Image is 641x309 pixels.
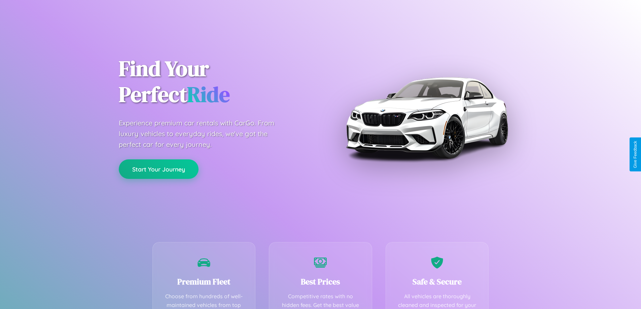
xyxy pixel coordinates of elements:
h3: Safe & Secure [396,276,478,287]
button: Start Your Journey [119,159,199,179]
h3: Best Prices [279,276,362,287]
img: Premium BMW car rental vehicle [343,34,511,202]
h3: Premium Fleet [163,276,245,287]
div: Give Feedback [633,141,638,168]
p: Experience premium car rentals with CarGo. From luxury vehicles to everyday rides, we've got the ... [119,118,287,150]
span: Ride [187,80,230,109]
h1: Find Your Perfect [119,56,311,108]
